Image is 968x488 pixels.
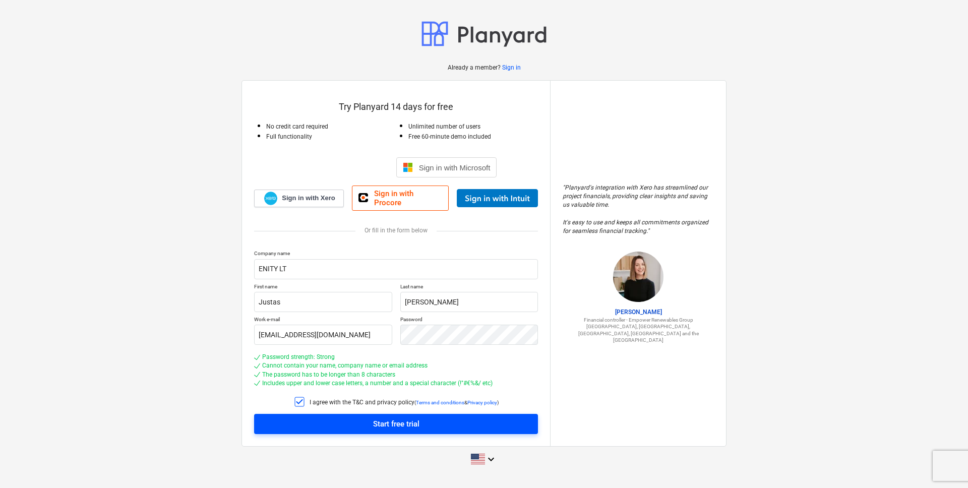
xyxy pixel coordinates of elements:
input: Company name [254,259,538,279]
p: Financial controller - Empower Renewables Group [563,317,714,323]
p: Try Planyard 14 days for free [254,101,538,113]
span: Sign in with Xero [282,194,335,203]
a: Sign in [502,64,521,72]
p: Work e-mail [254,316,392,325]
p: No credit card required [266,123,396,131]
div: Start free trial [373,417,419,431]
div: The password has to be longer than 8 characters [262,371,395,379]
div: Cannot contain your name, company name or email address [262,361,428,370]
div: Password strength: Strong [262,353,335,361]
p: Free 60-minute demo included [408,133,538,141]
p: Last name [400,283,538,292]
span: Sign in with Microsoft [419,163,491,172]
p: [GEOGRAPHIC_DATA], [GEOGRAPHIC_DATA], [GEOGRAPHIC_DATA], [GEOGRAPHIC_DATA] and the [GEOGRAPHIC_DATA] [563,323,714,343]
p: ( & ) [414,399,499,406]
p: Full functionality [266,133,396,141]
a: Sign in with Xero [254,190,344,207]
div: Or fill in the form below [254,227,538,234]
i: keyboard_arrow_down [485,453,497,465]
p: [PERSON_NAME] [563,308,714,317]
p: Password [400,316,538,325]
p: Already a member? [448,64,502,72]
p: I agree with the T&C and privacy policy [310,398,414,407]
div: Includes upper and lower case letters, a number and a special character (!"#€%&/ etc) [262,379,493,388]
p: Company name [254,250,538,259]
p: First name [254,283,392,292]
input: Work e-mail [254,325,392,345]
button: Start free trial [254,414,538,434]
span: Sign in with Procore [374,189,442,207]
img: Sharon Brown [613,252,663,302]
input: Last name [400,292,538,312]
iframe: Sign in with Google Button [290,156,393,178]
p: " Planyard's integration with Xero has streamlined our project financials, providing clear insigh... [563,184,714,235]
a: Sign in with Procore [352,186,449,211]
a: Terms and conditions [416,400,464,405]
img: Xero logo [264,192,277,205]
img: Microsoft logo [403,162,413,172]
p: Unlimited number of users [408,123,538,131]
a: Privacy policy [467,400,497,405]
input: First name [254,292,392,312]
